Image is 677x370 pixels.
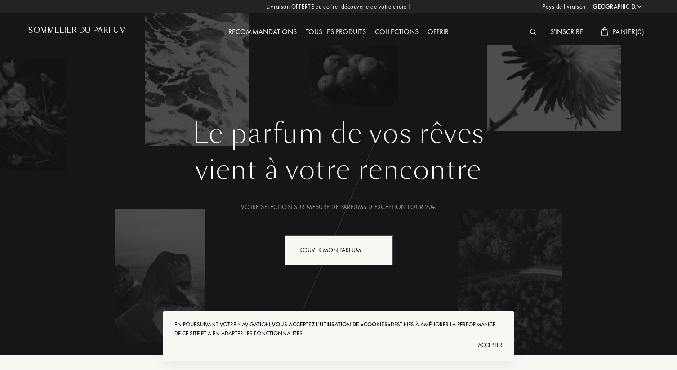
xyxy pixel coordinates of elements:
[28,26,126,35] h1: Sommelier du Parfum
[301,27,370,36] a: Tous les produits
[28,26,126,38] a: Sommelier du Parfum
[285,235,393,265] div: Trouver mon parfum
[224,27,301,36] a: Recommandations
[370,27,423,38] div: Collections
[601,27,608,36] img: cart_white.svg
[35,202,642,212] div: Votre selection sur-mesure de parfums d’exception pour 20€
[613,27,644,36] span: Panier ( 0 )
[370,27,423,36] a: Collections
[546,27,588,36] a: S'inscrire
[546,27,588,38] div: S'inscrire
[35,117,642,150] h1: Le parfum de vos rêves
[174,320,503,338] div: En poursuivant votre navigation, destinés à améliorer la performance de ce site et à en adapter l...
[530,29,537,35] img: search_icn_white.svg
[35,150,642,190] div: vient à votre rencontre
[371,241,389,259] div: animation
[272,321,391,328] span: vous acceptez l'utilisation de «cookies»
[301,27,370,38] div: Tous les produits
[224,27,301,38] div: Recommandations
[278,235,400,265] a: Trouver mon parfumanimation
[423,27,453,38] div: Offrir
[423,27,453,36] a: Offrir
[543,2,589,11] span: Pays de livraison :
[174,338,503,352] div: Accepter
